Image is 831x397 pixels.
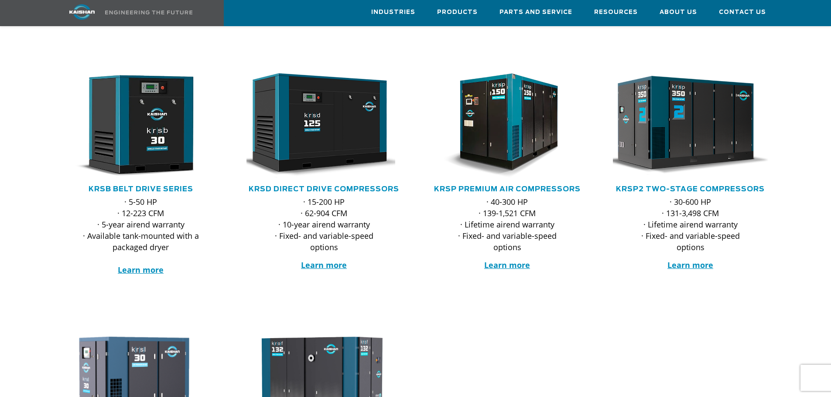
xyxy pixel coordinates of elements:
[246,73,402,178] div: krsd125
[616,186,765,193] a: KRSP2 Two-Stage Compressors
[89,186,193,193] a: KRSB Belt Drive Series
[437,0,478,24] a: Products
[719,7,766,17] span: Contact Us
[49,4,115,20] img: kaishan logo
[423,73,578,178] img: krsp150
[434,186,581,193] a: KRSP Premium Air Compressors
[594,0,638,24] a: Resources
[63,73,219,178] div: krsb30
[81,196,201,275] p: · 5-50 HP · 12-223 CFM · 5-year airend warranty · Available tank-mounted with a packaged dryer
[264,196,384,253] p: · 15-200 HP · 62-904 CFM · 10-year airend warranty · Fixed- and variable-speed options
[118,265,164,275] a: Learn more
[667,260,713,270] a: Learn more
[57,73,212,178] img: krsb30
[613,73,768,178] div: krsp350
[430,73,585,178] div: krsp150
[371,0,415,24] a: Industries
[301,260,347,270] a: Learn more
[499,0,572,24] a: Parts and Service
[594,7,638,17] span: Resources
[105,10,192,14] img: Engineering the future
[719,0,766,24] a: Contact Us
[660,0,697,24] a: About Us
[447,196,568,253] p: · 40-300 HP · 139-1,521 CFM · Lifetime airend warranty · Fixed- and variable-speed options
[437,7,478,17] span: Products
[598,68,769,183] img: krsp350
[484,260,530,270] a: Learn more
[660,7,697,17] span: About Us
[630,196,751,253] p: · 30-600 HP · 131-3,498 CFM · Lifetime airend warranty · Fixed- and variable-speed options
[240,73,395,178] img: krsd125
[249,186,399,193] a: KRSD Direct Drive Compressors
[499,7,572,17] span: Parts and Service
[371,7,415,17] span: Industries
